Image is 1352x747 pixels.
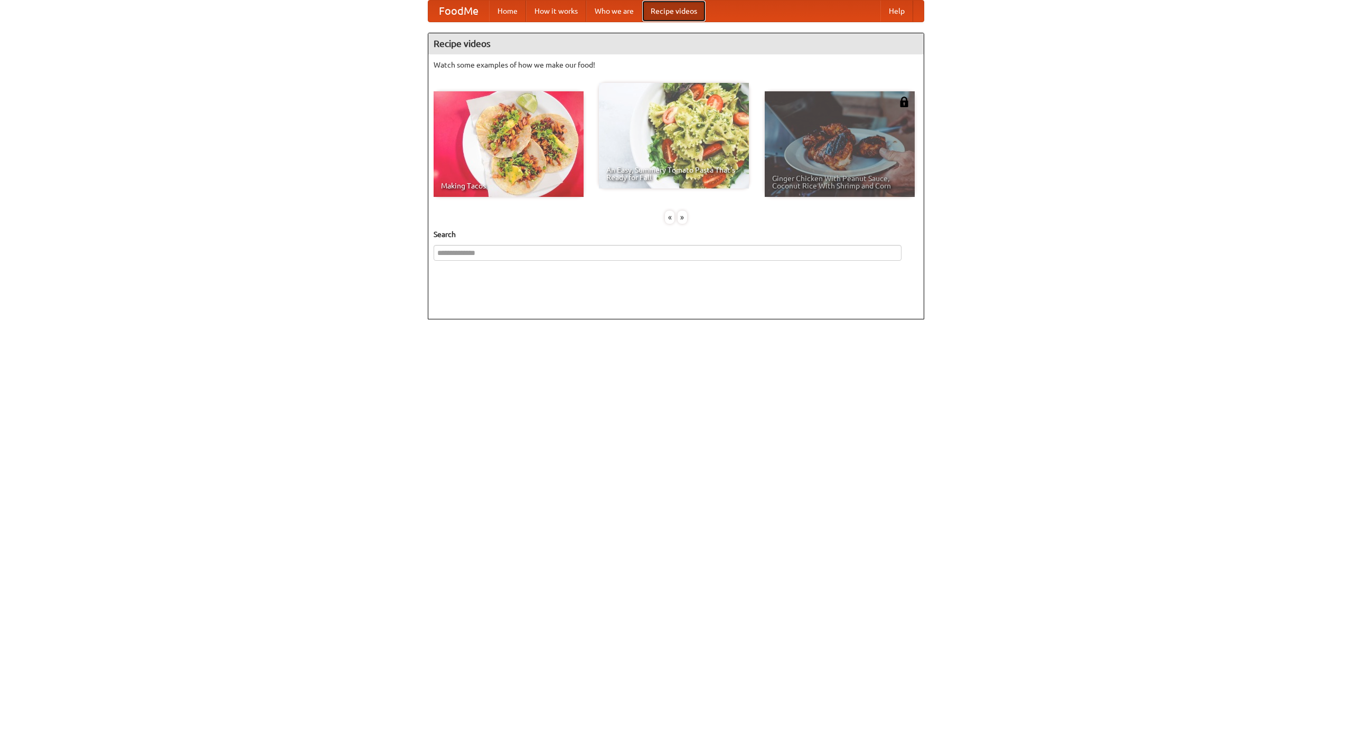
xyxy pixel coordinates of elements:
p: Watch some examples of how we make our food! [434,60,918,70]
h5: Search [434,229,918,240]
a: An Easy, Summery Tomato Pasta That's Ready for Fall [599,83,749,188]
a: How it works [526,1,586,22]
a: Home [489,1,526,22]
a: Who we are [586,1,642,22]
h4: Recipe videos [428,33,924,54]
div: » [678,211,687,224]
img: 483408.png [899,97,909,107]
span: Making Tacos [441,182,576,190]
a: Recipe videos [642,1,706,22]
span: An Easy, Summery Tomato Pasta That's Ready for Fall [606,166,741,181]
a: Making Tacos [434,91,584,197]
a: Help [880,1,913,22]
div: « [665,211,674,224]
a: FoodMe [428,1,489,22]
